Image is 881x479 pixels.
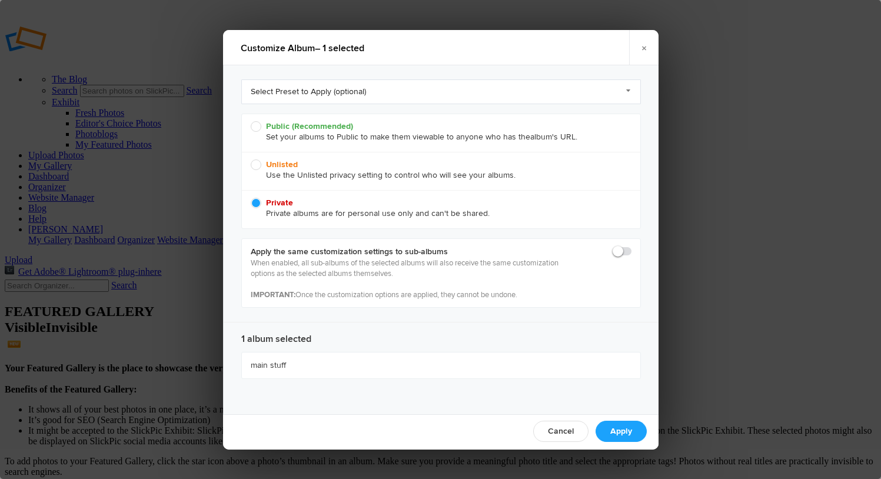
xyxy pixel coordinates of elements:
span: Private albums are for personal use only and can't be shared. [251,198,626,219]
h3: 1 album selected [241,322,641,346]
i: Customize album [241,42,315,54]
b: Private [266,198,293,208]
b: Apply the same customization settings to sub-albums [251,246,563,258]
span: Set your albums to Public to make them viewable to anyone who has the [251,121,626,142]
b: – 1 selected [241,42,364,54]
b: IMPORTANT: [251,290,295,300]
a: Cancel [533,421,589,442]
span: album's URL. [530,132,577,142]
p: When enabled, all sub-albums of the selected albums will also receive the same customization opti... [251,258,563,300]
a: Select Preset to Apply (optional) [241,79,641,104]
b: Unlisted [266,159,298,169]
span: Use the Unlisted privacy setting to control who will see your albums. [251,159,626,181]
b: main stuff [251,360,286,371]
b: Public (Recommended) [266,121,353,131]
a: × [629,30,659,65]
a: Apply [596,421,647,442]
